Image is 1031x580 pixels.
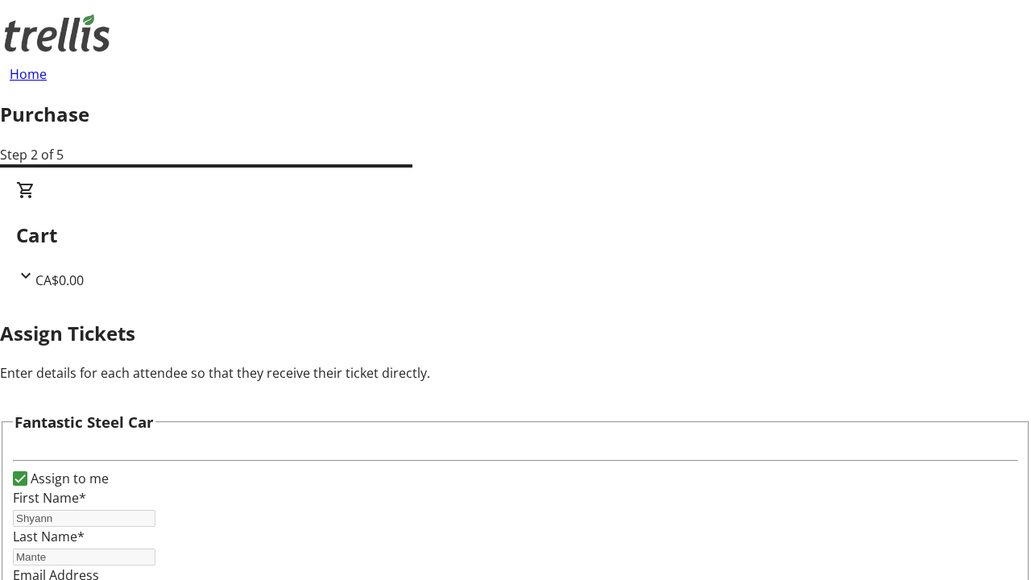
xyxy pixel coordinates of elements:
h3: Fantastic Steel Car [14,411,154,433]
label: First Name* [13,489,86,507]
div: CartCA$0.00 [16,180,1015,290]
label: Assign to me [27,469,109,488]
span: CA$0.00 [35,271,84,289]
h2: Cart [16,221,1015,250]
label: Last Name* [13,528,85,545]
